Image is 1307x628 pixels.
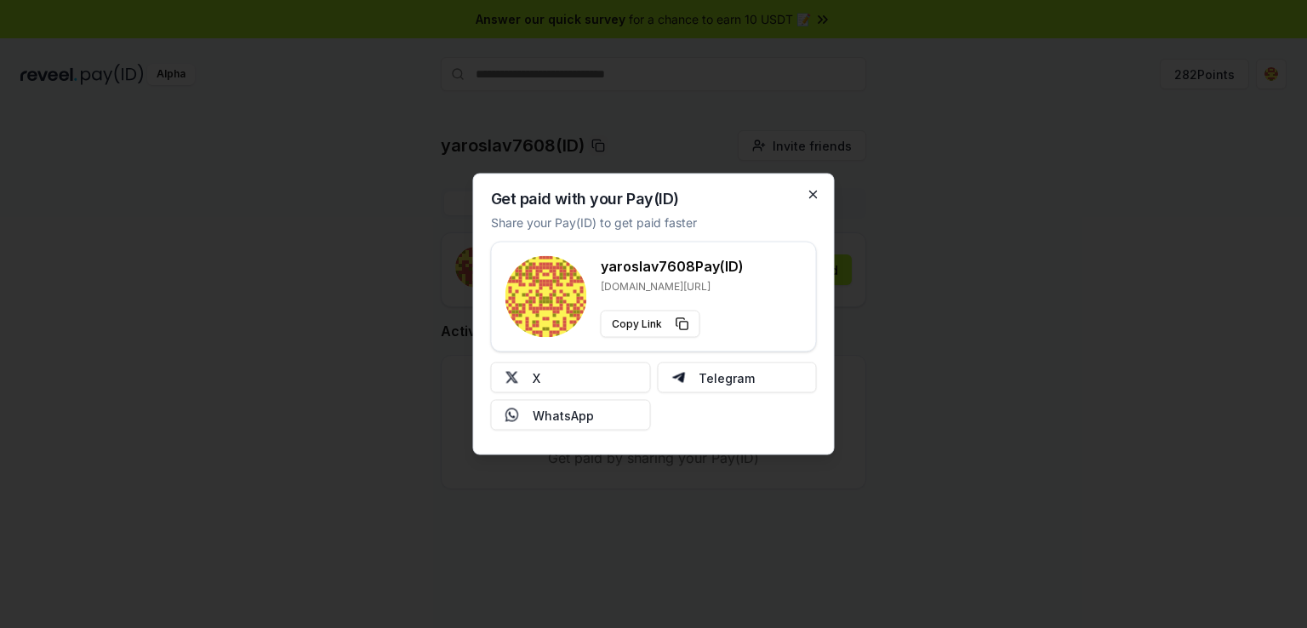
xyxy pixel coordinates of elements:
[491,400,651,431] button: WhatsApp
[491,214,697,231] p: Share your Pay(ID) to get paid faster
[505,371,519,385] img: X
[601,311,700,338] button: Copy Link
[491,191,679,207] h2: Get paid with your Pay(ID)
[491,363,651,393] button: X
[671,371,685,385] img: Telegram
[505,408,519,422] img: Whatsapp
[657,363,817,393] button: Telegram
[601,256,744,277] h3: yaroslav7608 Pay(ID)
[601,280,744,294] p: [DOMAIN_NAME][URL]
